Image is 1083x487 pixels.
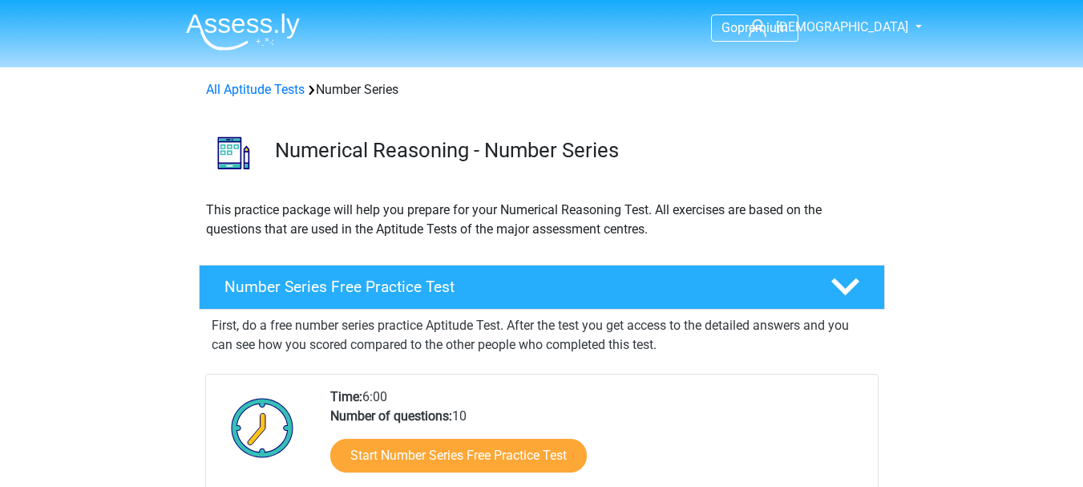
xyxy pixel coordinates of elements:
[192,265,891,310] a: Number Series Free Practice Test
[776,19,908,34] span: [DEMOGRAPHIC_DATA]
[206,201,878,239] p: This practice package will help you prepare for your Numerical Reasoning Test. All exercises are ...
[330,439,587,473] a: Start Number Series Free Practice Test
[200,119,268,187] img: number series
[222,388,303,468] img: Clock
[712,17,798,39] a: Gopremium
[330,408,452,424] b: Number of questions:
[212,316,872,355] p: First, do a free number series practice Aptitude Test. After the test you get access to the detai...
[721,20,737,35] span: Go
[224,278,805,296] h4: Number Series Free Practice Test
[200,80,884,99] div: Number Series
[206,82,305,97] a: All Aptitude Tests
[330,389,362,404] b: Time:
[186,13,300,51] img: Assessly
[742,18,910,37] a: [DEMOGRAPHIC_DATA]
[275,138,872,163] h3: Numerical Reasoning - Number Series
[737,20,788,35] span: premium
